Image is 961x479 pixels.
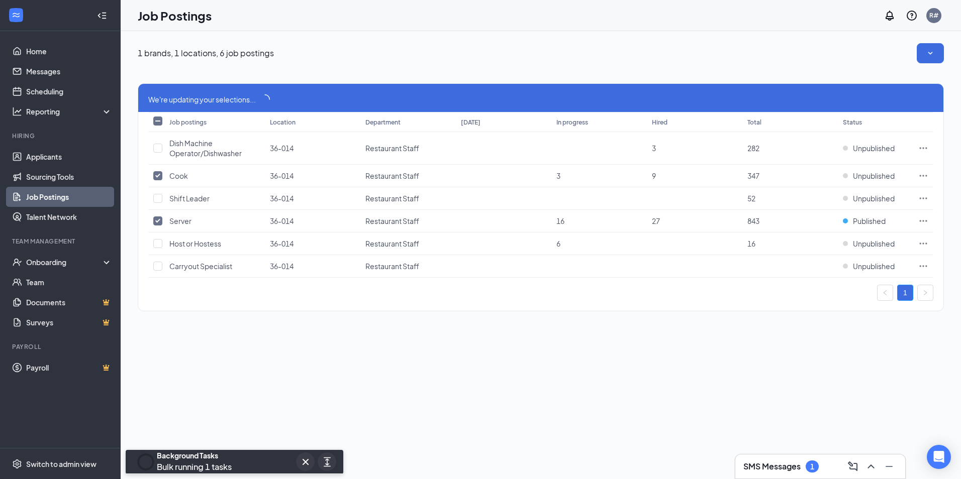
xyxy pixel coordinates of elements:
[360,165,456,187] td: Restaurant Staff
[169,194,210,203] span: Shift Leader
[853,171,895,181] span: Unpublished
[863,458,879,474] button: ChevronUp
[853,193,895,203] span: Unpublished
[26,187,112,207] a: Job Postings
[365,118,401,127] div: Department
[922,290,928,296] span: right
[853,143,895,153] span: Unpublished
[918,193,928,203] svg: Ellipses
[12,106,22,116] svg: Analysis
[270,262,294,271] span: 36-014
[365,194,419,203] span: Restaurant Staff
[918,143,928,153] svg: Ellipses
[556,216,564,225] span: 16
[925,48,935,58] svg: SmallChevronDown
[12,257,22,267] svg: UserCheck
[169,216,191,225] span: Server
[652,144,656,153] span: 3
[26,257,104,267] div: Onboarding
[138,7,212,24] h1: Job Postings
[918,261,928,271] svg: Ellipses
[300,456,312,468] svg: Cross
[456,112,551,132] th: [DATE]
[917,285,933,301] button: right
[838,112,913,132] th: Status
[26,272,112,292] a: Team
[881,458,897,474] button: Minimize
[897,285,913,301] li: 1
[884,10,896,22] svg: Notifications
[12,132,110,140] div: Hiring
[265,232,360,255] td: 36-014
[26,357,112,378] a: PayrollCrown
[556,171,560,180] span: 3
[11,10,21,20] svg: WorkstreamLogo
[270,194,294,203] span: 36-014
[918,171,928,181] svg: Ellipses
[12,237,110,246] div: Team Management
[743,461,801,472] h3: SMS Messages
[652,171,656,180] span: 9
[917,285,933,301] li: Next Page
[360,210,456,232] td: Restaurant Staff
[26,41,112,61] a: Home
[747,239,755,248] span: 16
[877,285,893,301] li: Previous Page
[169,171,188,180] span: Cook
[747,171,759,180] span: 347
[365,262,419,271] span: Restaurant Staff
[360,232,456,255] td: Restaurant Staff
[265,210,360,232] td: 36-014
[260,94,270,104] span: loading
[169,262,232,271] span: Carryout Specialist
[169,139,242,158] span: Dish Machine Operator/Dishwasher
[883,460,895,472] svg: Minimize
[26,167,112,187] a: Sourcing Tools
[365,171,419,180] span: Restaurant Staff
[169,118,207,127] div: Job postings
[877,285,893,301] button: left
[321,456,333,468] svg: ArrowsExpand
[847,460,859,472] svg: ComposeMessage
[270,171,294,180] span: 36-014
[853,238,895,249] span: Unpublished
[853,261,895,271] span: Unpublished
[918,238,928,249] svg: Ellipses
[265,187,360,210] td: 36-014
[747,216,759,225] span: 843
[148,94,256,105] span: We're updating your selections...
[169,239,221,248] span: Host or Hostess
[845,458,861,474] button: ComposeMessage
[26,106,113,116] div: Reporting
[647,112,742,132] th: Hired
[12,459,22,469] svg: Settings
[265,132,360,165] td: 36-014
[742,112,838,132] th: Total
[138,48,274,59] p: 1 brands, 1 locations, 6 job postings
[26,312,112,332] a: SurveysCrown
[365,239,419,248] span: Restaurant Staff
[360,255,456,278] td: Restaurant Staff
[360,132,456,165] td: Restaurant Staff
[929,11,938,20] div: R#
[365,216,419,225] span: Restaurant Staff
[26,292,112,312] a: DocumentsCrown
[97,11,107,21] svg: Collapse
[747,144,759,153] span: 282
[26,61,112,81] a: Messages
[26,147,112,167] a: Applicants
[265,165,360,187] td: 36-014
[270,118,296,127] div: Location
[882,290,888,296] span: left
[12,342,110,351] div: Payroll
[265,255,360,278] td: 36-014
[26,81,112,101] a: Scheduling
[26,459,97,469] div: Switch to admin view
[26,207,112,227] a: Talent Network
[157,461,232,472] span: Bulk running 1 tasks
[747,194,755,203] span: 52
[918,216,928,226] svg: Ellipses
[360,187,456,210] td: Restaurant Staff
[906,10,918,22] svg: QuestionInfo
[917,43,944,63] button: SmallChevronDown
